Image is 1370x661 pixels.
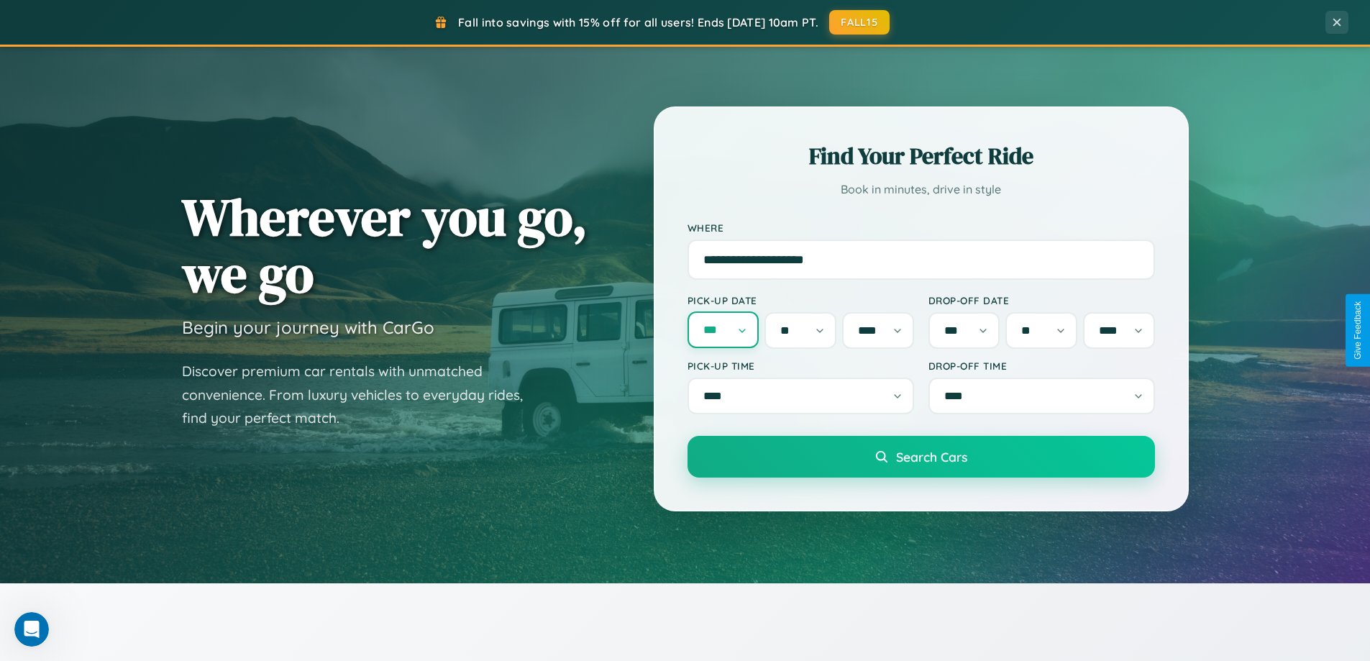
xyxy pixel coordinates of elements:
[458,15,818,29] span: Fall into savings with 15% off for all users! Ends [DATE] 10am PT.
[688,140,1155,172] h2: Find Your Perfect Ride
[688,360,914,372] label: Pick-up Time
[688,436,1155,478] button: Search Cars
[182,188,588,302] h1: Wherever you go, we go
[688,179,1155,200] p: Book in minutes, drive in style
[928,294,1155,306] label: Drop-off Date
[928,360,1155,372] label: Drop-off Time
[896,449,967,465] span: Search Cars
[688,222,1155,234] label: Where
[182,316,434,338] h3: Begin your journey with CarGo
[182,360,542,430] p: Discover premium car rentals with unmatched convenience. From luxury vehicles to everyday rides, ...
[688,294,914,306] label: Pick-up Date
[829,10,890,35] button: FALL15
[14,612,49,647] iframe: Intercom live chat
[1353,301,1363,360] div: Give Feedback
